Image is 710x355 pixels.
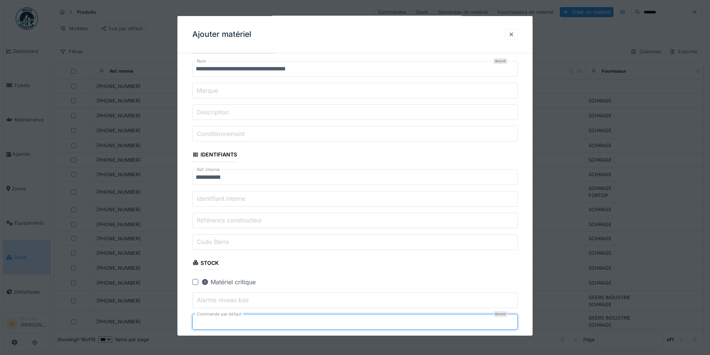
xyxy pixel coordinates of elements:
label: Référence constructeur [195,216,264,225]
label: Description [195,107,230,116]
label: Commande par défaut [195,311,243,317]
label: Ref. interne [195,166,221,172]
div: Identifiants [192,149,237,162]
label: Identifiant interne [195,194,247,203]
label: Conditionnement [195,129,246,138]
div: Requis [493,58,507,64]
div: Stock [192,257,219,270]
label: Marque [195,86,220,95]
div: Requis [493,311,507,317]
label: Alarme niveau bas [195,295,250,304]
h3: Ajouter matériel [192,30,251,39]
label: Code Barre [195,237,230,246]
label: Nom [195,58,208,64]
div: Informations générales [192,41,274,54]
div: Matériel critique [201,278,256,286]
